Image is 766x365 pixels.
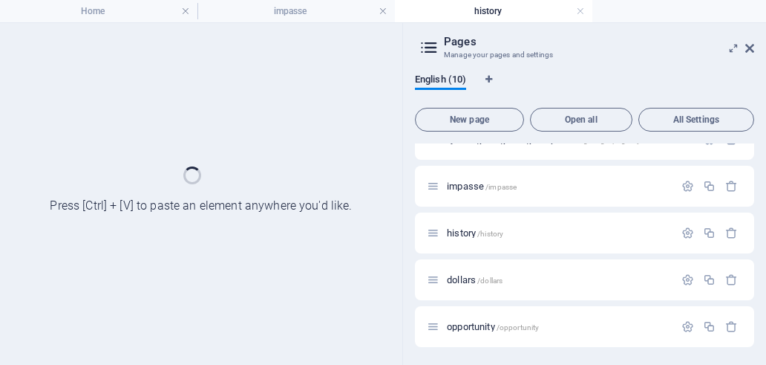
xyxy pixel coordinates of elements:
[681,180,694,193] div: Settings
[442,322,674,332] div: opportunity/opportunity
[703,274,716,286] div: Duplicate
[444,35,754,48] h2: Pages
[725,180,738,193] div: Remove
[703,320,716,333] div: Duplicate
[477,230,503,238] span: /history
[703,227,716,239] div: Duplicate
[442,275,674,285] div: dollars/dollars
[447,181,517,192] span: Click to open page
[442,228,674,238] div: history/history
[725,227,738,239] div: Remove
[725,320,738,333] div: Remove
[395,3,592,19] h4: history
[537,115,626,124] span: Open all
[477,277,503,285] span: /dollars
[645,115,747,124] span: All Settings
[485,183,517,191] span: /impasse
[444,48,724,62] h3: Manage your pages and settings
[447,227,503,239] span: history
[638,108,754,132] button: All Settings
[703,180,716,193] div: Duplicate
[415,108,524,132] button: New page
[415,71,466,91] span: English (10)
[681,227,694,239] div: Settings
[497,323,540,332] span: /opportunity
[447,274,503,285] span: Click to open page
[530,108,632,132] button: Open all
[447,321,539,332] span: Click to open page
[197,3,395,19] h4: impasse
[681,274,694,286] div: Settings
[442,181,674,191] div: impasse/impasse
[681,320,694,333] div: Settings
[415,74,754,102] div: Language Tabs
[725,274,738,286] div: Remove
[422,115,517,124] span: New page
